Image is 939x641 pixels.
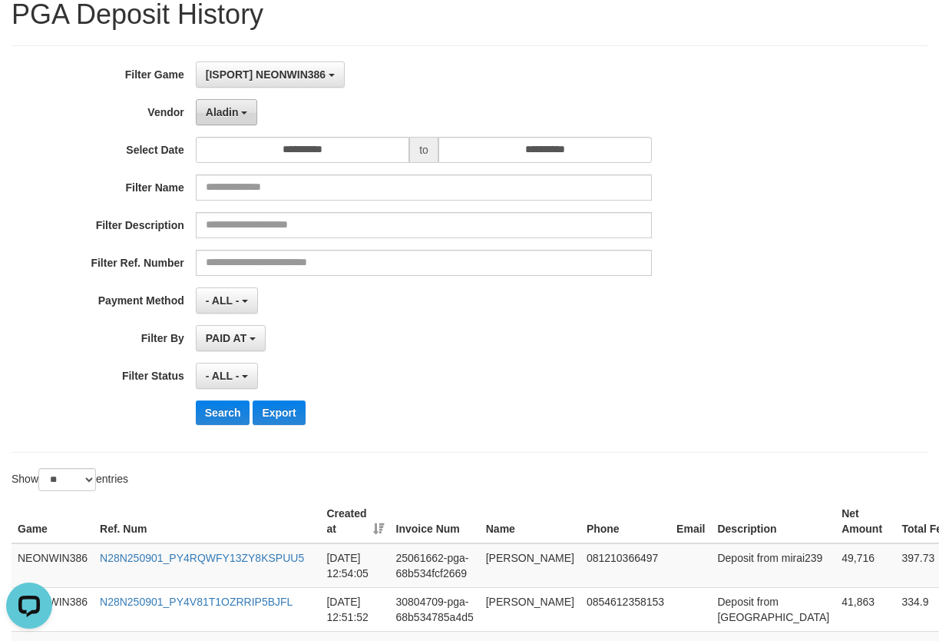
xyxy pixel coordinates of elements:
[835,587,895,631] td: 41,863
[12,543,94,588] td: NEONWIN386
[206,68,326,81] span: [ISPORT] NEONWIN386
[409,137,438,163] span: to
[196,363,258,389] button: - ALL -
[320,500,389,543] th: Created at: activate to sort column ascending
[480,587,580,631] td: [PERSON_NAME]
[390,500,480,543] th: Invoice Num
[206,294,240,307] span: - ALL -
[320,587,389,631] td: [DATE] 12:51:52
[711,587,835,631] td: Deposit from [GEOGRAPHIC_DATA]
[580,543,670,588] td: 081210366497
[480,543,580,588] td: [PERSON_NAME]
[670,500,711,543] th: Email
[196,287,258,314] button: - ALL -
[196,99,258,125] button: Aladin
[12,500,94,543] th: Game
[196,325,266,351] button: PAID AT
[390,543,480,588] td: 25061662-pga-68b534fcf2669
[390,587,480,631] td: 30804709-pga-68b534785a4d5
[711,543,835,588] td: Deposit from mirai239
[6,6,52,52] button: Open LiveChat chat widget
[196,400,250,425] button: Search
[12,468,128,491] label: Show entries
[196,61,345,88] button: [ISPORT] NEONWIN386
[206,332,246,344] span: PAID AT
[206,370,240,382] span: - ALL -
[206,106,239,118] span: Aladin
[835,500,895,543] th: Net Amount
[580,587,670,631] td: 0854612358153
[835,543,895,588] td: 49,716
[711,500,835,543] th: Description
[100,552,304,564] a: N28N250901_PY4RQWFY13ZY8KSPUU5
[320,543,389,588] td: [DATE] 12:54:05
[480,500,580,543] th: Name
[100,596,293,608] a: N28N250901_PY4V81T1OZRRIP5BJFL
[38,468,96,491] select: Showentries
[94,500,320,543] th: Ref. Num
[580,500,670,543] th: Phone
[253,400,305,425] button: Export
